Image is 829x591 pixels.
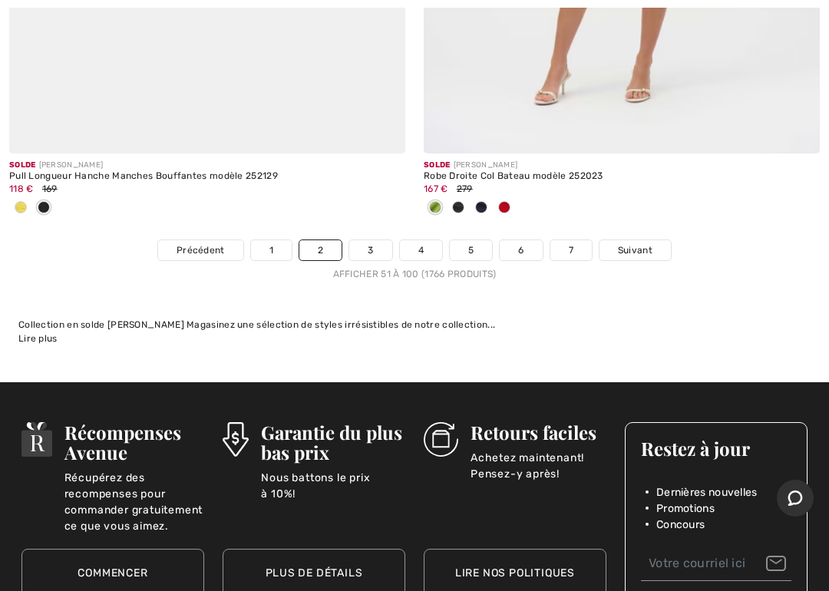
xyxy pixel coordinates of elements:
[9,183,34,194] span: 118 €
[457,183,473,194] span: 279
[18,333,58,344] span: Lire plus
[471,450,606,480] p: Achetez maintenant! Pensez-y après!
[9,160,405,171] div: [PERSON_NAME]
[447,196,470,221] div: Black
[550,240,592,260] a: 7
[777,480,814,518] iframe: Ouvre un widget dans lequel vous pouvez chatter avec l’un de nos agents
[493,196,516,221] div: Radiant red
[18,318,811,332] div: Collection en solde [PERSON_NAME] Magasinez une sélection de styles irrésistibles de notre collec...
[599,240,671,260] a: Suivant
[424,160,820,171] div: [PERSON_NAME]
[21,422,52,457] img: Récompenses Avenue
[641,438,791,458] h3: Restez à jour
[261,422,405,462] h3: Garantie du plus bas prix
[32,196,55,221] div: Black
[177,243,225,257] span: Précédent
[450,240,492,260] a: 5
[656,500,715,517] span: Promotions
[251,240,292,260] a: 1
[618,243,652,257] span: Suivant
[424,196,447,221] div: Greenery
[9,160,36,170] span: Solde
[424,183,448,194] span: 167 €
[261,470,405,500] p: Nous battons le prix à 10%!
[424,171,820,182] div: Robe Droite Col Bateau modèle 252023
[9,196,32,221] div: Citrus
[424,422,458,457] img: Retours faciles
[64,470,204,500] p: Récupérez des recompenses pour commander gratuitement ce que vous aimez.
[656,517,705,533] span: Concours
[158,240,243,260] a: Précédent
[656,484,758,500] span: Dernières nouvelles
[42,183,58,194] span: 169
[424,160,451,170] span: Solde
[349,240,391,260] a: 3
[9,171,405,182] div: Pull Longueur Hanche Manches Bouffantes modèle 252129
[500,240,542,260] a: 6
[223,422,249,457] img: Garantie du plus bas prix
[641,546,791,581] input: Votre courriel ici
[470,196,493,221] div: Midnight Blue
[400,240,442,260] a: 4
[64,422,204,462] h3: Récompenses Avenue
[299,240,342,260] a: 2
[471,422,606,442] h3: Retours faciles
